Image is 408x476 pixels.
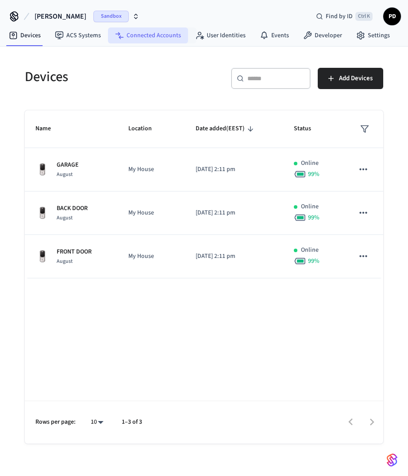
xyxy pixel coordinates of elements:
a: Developer [296,27,349,43]
p: Rows per page: [35,417,76,427]
span: Status [294,122,323,136]
a: Events [253,27,296,43]
p: FRONT DOOR [57,247,92,257]
p: My House [128,165,174,174]
a: Connected Accounts [108,27,188,43]
span: Add Devices [339,73,373,84]
a: Devices [2,27,48,43]
p: [DATE] 2:11 pm [196,208,273,218]
span: Date added(EEST) [196,122,256,136]
span: August [57,258,73,265]
button: PD [383,8,401,25]
span: Location [128,122,163,136]
a: User Identities [188,27,253,43]
span: Sandbox [93,11,129,22]
div: Find by IDCtrl K [309,8,380,24]
span: August [57,171,73,178]
a: ACS Systems [48,27,108,43]
p: 1–3 of 3 [122,417,142,427]
span: [PERSON_NAME] [35,11,86,22]
img: Yale Assure Touchscreen Wifi Smart Lock, Satin Nickel, Front [35,250,50,264]
h5: Devices [25,68,199,86]
p: BACK DOOR [57,204,88,213]
table: sticky table [25,110,383,278]
img: Yale Assure Touchscreen Wifi Smart Lock, Satin Nickel, Front [35,163,50,177]
p: Online [301,246,319,255]
span: 99 % [308,170,319,179]
p: Online [301,159,319,168]
span: August [57,214,73,222]
div: 10 [86,416,108,429]
p: My House [128,252,174,261]
button: Add Devices [318,68,383,89]
p: GARAGE [57,160,79,170]
p: Online [301,202,319,211]
img: Yale Assure Touchscreen Wifi Smart Lock, Satin Nickel, Front [35,206,50,220]
a: Settings [349,27,397,43]
span: PD [384,8,400,24]
span: Name [35,122,62,136]
p: [DATE] 2:11 pm [196,252,273,261]
p: [DATE] 2:11 pm [196,165,273,174]
p: My House [128,208,174,218]
span: 99 % [308,213,319,222]
img: SeamLogoGradient.69752ec5.svg [387,453,397,467]
span: Find by ID [326,12,353,21]
span: 99 % [308,257,319,265]
span: Ctrl K [355,12,373,21]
